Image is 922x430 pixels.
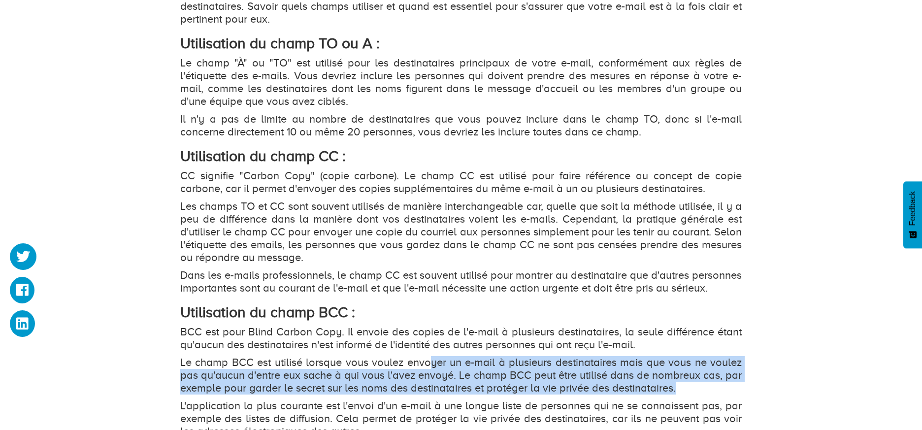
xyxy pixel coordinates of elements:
[903,181,922,248] button: Feedback - Afficher l’enquête
[180,57,742,108] p: Le champ "À" ou "TO" est utilisé pour les destinataires principaux de votre e-mail, conformément ...
[180,269,742,295] p: Dans les e-mails professionnels, le champ CC est souvent utilisé pour montrer au destinataire que...
[180,326,742,351] p: BCC est pour Blind Carbon Copy. Il envoie des copies de l'e-mail à plusieurs destinataires, la se...
[180,304,355,321] strong: Utilisation du champ BCC :
[180,200,742,264] p: Les champs TO et CC sont souvent utilisés de manière interchangeable car, quelle que soit la méth...
[180,148,346,165] strong: Utilisation du champ CC :
[180,113,742,138] p: Il n'y a pas de limite au nombre de destinataires que vous pouvez inclure dans le champ TO, donc ...
[180,356,742,395] p: Le champ BCC est utilisé lorsque vous voulez envoyer un e-mail à plusieurs destinataires mais que...
[908,191,917,226] span: Feedback
[180,169,742,195] p: CC signifie "Carbon Copy" (copie carbone). Le champ CC est utilisé pour faire référence au concep...
[180,35,380,52] strong: Utilisation du champ TO ou A :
